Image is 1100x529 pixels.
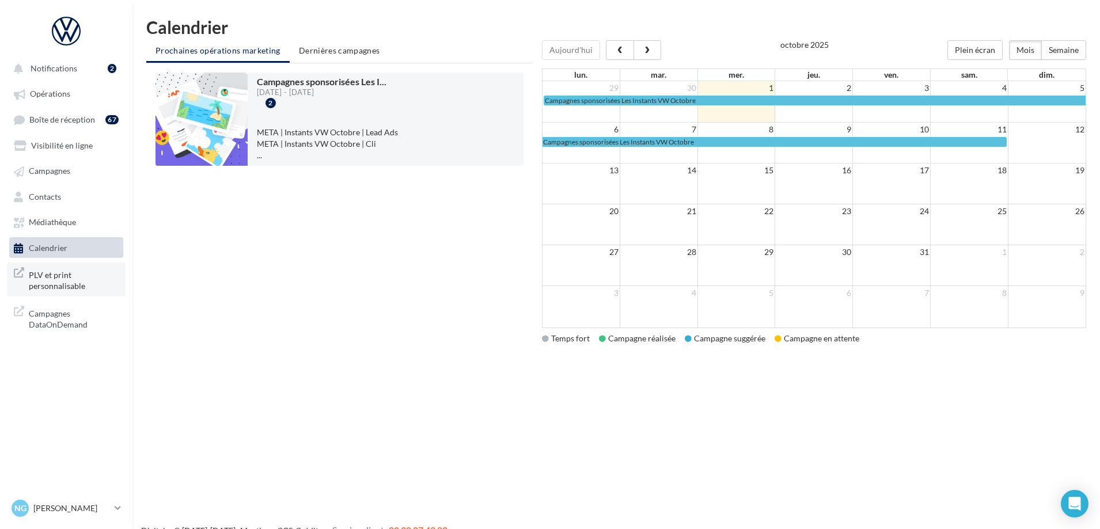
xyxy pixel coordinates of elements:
span: Notifications [31,63,77,73]
td: 6 [543,123,620,137]
div: [DATE] - [DATE] [257,89,386,96]
td: 31 [853,245,931,260]
div: 2 [265,98,276,108]
td: 4 [930,81,1008,95]
th: mar. [620,69,697,81]
button: Plein écran [947,40,1003,60]
span: ... [380,76,386,87]
td: 23 [775,204,853,219]
div: 2 [108,64,116,73]
td: 5 [697,286,775,300]
a: Contacts [7,186,126,207]
span: Campagnes sponsorisées Les I [257,76,386,87]
td: 26 [1008,204,1086,219]
div: 67 [105,115,119,124]
td: 29 [697,245,775,260]
td: 10 [853,123,931,137]
div: Campagne suggérée [685,333,765,344]
div: Campagne réalisée [599,333,676,344]
td: 4 [620,286,697,300]
td: 14 [620,163,697,178]
td: 30 [620,81,697,95]
a: Campagnes sponsorisées Les Instants VW Octobre [544,96,1086,105]
a: NG [PERSON_NAME] [9,497,123,519]
td: 17 [853,163,931,178]
h2: octobre 2025 [780,40,829,49]
td: 19 [1008,163,1086,178]
span: Campagnes DataOnDemand [29,306,119,330]
th: jeu. [775,69,853,81]
span: NG [14,503,26,514]
a: Calendrier [7,237,126,258]
div: Campagne en attente [775,333,859,344]
span: Prochaines opérations marketing [155,45,280,55]
td: 29 [543,81,620,95]
span: Campagnes [29,166,70,176]
a: Campagnes [7,160,126,181]
td: 7 [620,123,697,137]
td: 12 [1008,123,1086,137]
button: Aujourd'hui [542,40,600,60]
td: 9 [775,123,853,137]
li: META | Instants VW Octobre | Cli [257,138,514,150]
td: 7 [853,286,931,300]
td: 2 [775,81,853,95]
td: 9 [1008,286,1086,300]
span: Dernières campagnes [299,45,380,55]
td: 27 [543,245,620,260]
td: 18 [930,163,1008,178]
td: 5 [1008,81,1086,95]
th: ven. [852,69,930,81]
button: Notifications 2 [7,58,121,78]
div: Open Intercom Messenger [1061,490,1088,517]
td: 6 [775,286,853,300]
td: 25 [930,204,1008,219]
span: Campagnes sponsorisées Les Instants VW Octobre [545,96,696,105]
a: Médiathèque [7,211,126,232]
td: 1 [930,245,1008,260]
a: Visibilité en ligne [7,135,126,155]
td: 3 [543,286,620,300]
span: Opérations [30,89,70,99]
td: 3 [853,81,931,95]
a: Campagnes DataOnDemand [7,301,126,335]
td: 1 [697,81,775,95]
td: 16 [775,163,853,178]
span: PLV et print personnalisable [29,267,119,292]
td: 20 [543,204,620,219]
th: mer. [697,69,775,81]
li: META | Instants VW Octobre | Lead Ads [257,127,514,138]
td: 24 [853,204,931,219]
p: [PERSON_NAME] [33,503,110,514]
a: Opérations [7,83,126,104]
h1: Calendrier [146,18,1086,36]
th: sam. [930,69,1008,81]
td: 13 [543,163,620,178]
td: 28 [620,245,697,260]
td: 21 [620,204,697,219]
span: ... [257,150,262,160]
td: 8 [697,123,775,137]
th: lun. [543,69,620,81]
span: Boîte de réception [29,115,95,124]
button: Semaine [1041,40,1086,60]
td: 22 [697,204,775,219]
th: dim. [1008,69,1086,81]
a: PLV et print personnalisable [7,262,126,296]
td: 15 [697,163,775,178]
td: 11 [930,123,1008,137]
div: Temps fort [542,333,590,344]
td: 30 [775,245,853,260]
span: Contacts [29,192,61,201]
a: Boîte de réception67 [7,109,126,130]
span: Visibilité en ligne [31,140,93,150]
span: Calendrier [29,243,67,253]
span: Médiathèque [29,218,76,227]
button: Mois [1009,40,1042,60]
a: Campagnes sponsorisées Les Instants VW Octobre [543,137,1007,147]
td: 2 [1008,245,1086,260]
span: Campagnes sponsorisées Les Instants VW Octobre [543,138,694,146]
td: 8 [930,286,1008,300]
